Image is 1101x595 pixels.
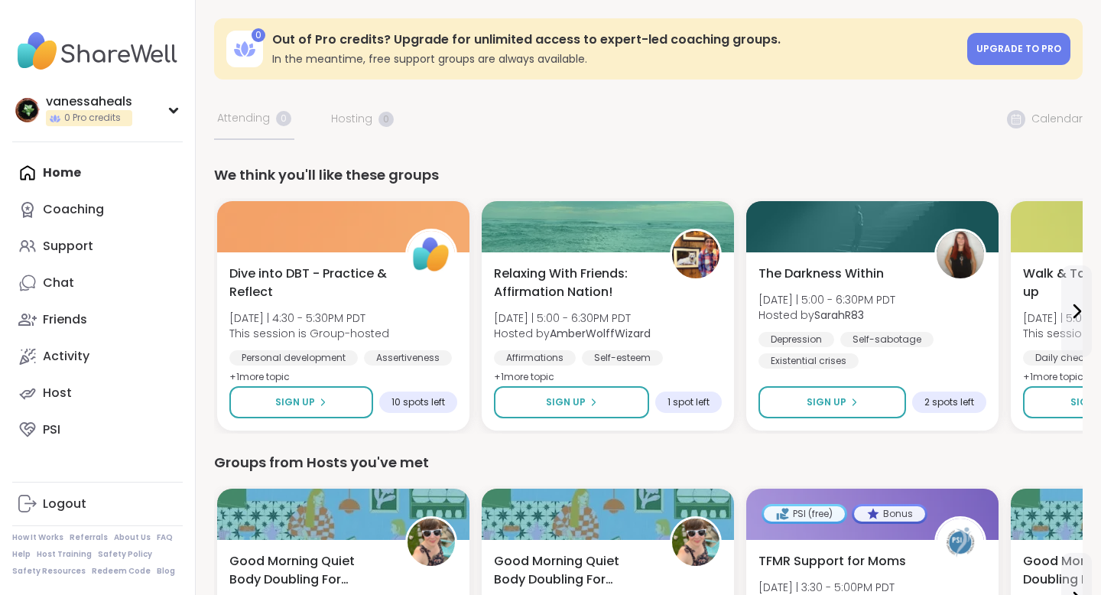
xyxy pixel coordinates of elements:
div: Self-esteem [582,350,663,366]
div: Affirmations [494,350,576,366]
div: Chat [43,275,74,291]
a: Coaching [12,191,183,228]
span: 2 spots left [924,396,974,408]
div: 0 [252,28,265,42]
span: The Darkness Within [758,265,884,283]
a: Upgrade to Pro [967,33,1070,65]
button: Sign Up [758,386,906,418]
a: Activity [12,338,183,375]
span: 0 Pro credits [64,112,121,125]
span: Upgrade to Pro [976,42,1061,55]
a: About Us [114,532,151,543]
span: [DATE] | 4:30 - 5:30PM PDT [229,311,389,326]
div: Depression [758,332,834,347]
a: Host Training [37,549,92,560]
img: Adrienne_QueenOfTheDawn [672,519,719,566]
span: Dive into DBT - Practice & Reflect [229,265,388,301]
img: SarahR83 [937,231,984,278]
img: PSIAdmin1 [937,519,984,566]
h3: In the meantime, free support groups are always available. [272,51,958,67]
div: Groups from Hosts you've met [214,452,1083,473]
div: Host [43,385,72,402]
a: Safety Resources [12,566,86,577]
button: Sign Up [494,386,649,418]
h3: Out of Pro credits? Upgrade for unlimited access to expert-led coaching groups. [272,31,958,48]
a: How It Works [12,532,63,543]
b: SarahR83 [814,307,864,323]
div: Assertiveness [364,350,452,366]
span: Sign Up [275,395,315,409]
a: FAQ [157,532,173,543]
span: Good Morning Quiet Body Doubling For Productivity [229,552,388,589]
div: Activity [43,348,89,365]
div: We think you'll like these groups [214,164,1083,186]
div: Personal development [229,350,358,366]
span: [DATE] | 5:00 - 6:30PM PDT [758,292,895,307]
span: 1 spot left [667,396,710,408]
span: Relaxing With Friends: Affirmation Nation! [494,265,653,301]
a: Blog [157,566,175,577]
span: Sign Up [546,395,586,409]
div: PSI [43,421,60,438]
div: Self-sabotage [840,332,934,347]
a: Logout [12,486,183,522]
a: Safety Policy [98,549,152,560]
img: vanessaheals [15,98,40,122]
div: Logout [43,496,86,512]
span: Sign Up [807,395,846,409]
span: [DATE] | 3:30 - 5:00PM PDT [758,580,895,595]
a: Friends [12,301,183,338]
div: Existential crises [758,353,859,369]
span: Hosted by [758,307,895,323]
div: vanessaheals [46,93,132,110]
div: Coaching [43,201,104,218]
img: Adrienne_QueenOfTheDawn [408,519,455,566]
span: [DATE] | 5:00 - 6:30PM PDT [494,311,651,326]
span: This session is Group-hosted [229,326,389,341]
a: Redeem Code [92,566,151,577]
a: Help [12,549,31,560]
span: TFMR Support for Moms [758,552,906,571]
img: AmberWolffWizard [672,231,719,278]
a: Referrals [70,532,108,543]
img: ShareWell Nav Logo [12,24,183,78]
a: PSI [12,411,183,448]
a: Host [12,375,183,411]
b: AmberWolffWizard [550,326,651,341]
span: Hosted by [494,326,651,341]
a: Support [12,228,183,265]
a: Chat [12,265,183,301]
div: Bonus [854,506,925,522]
div: Friends [43,311,87,328]
button: Sign Up [229,386,373,418]
span: Good Morning Quiet Body Doubling For Productivity [494,552,653,589]
span: 10 spots left [391,396,445,408]
div: PSI (free) [764,506,845,522]
img: ShareWell [408,231,455,278]
div: Support [43,238,93,255]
